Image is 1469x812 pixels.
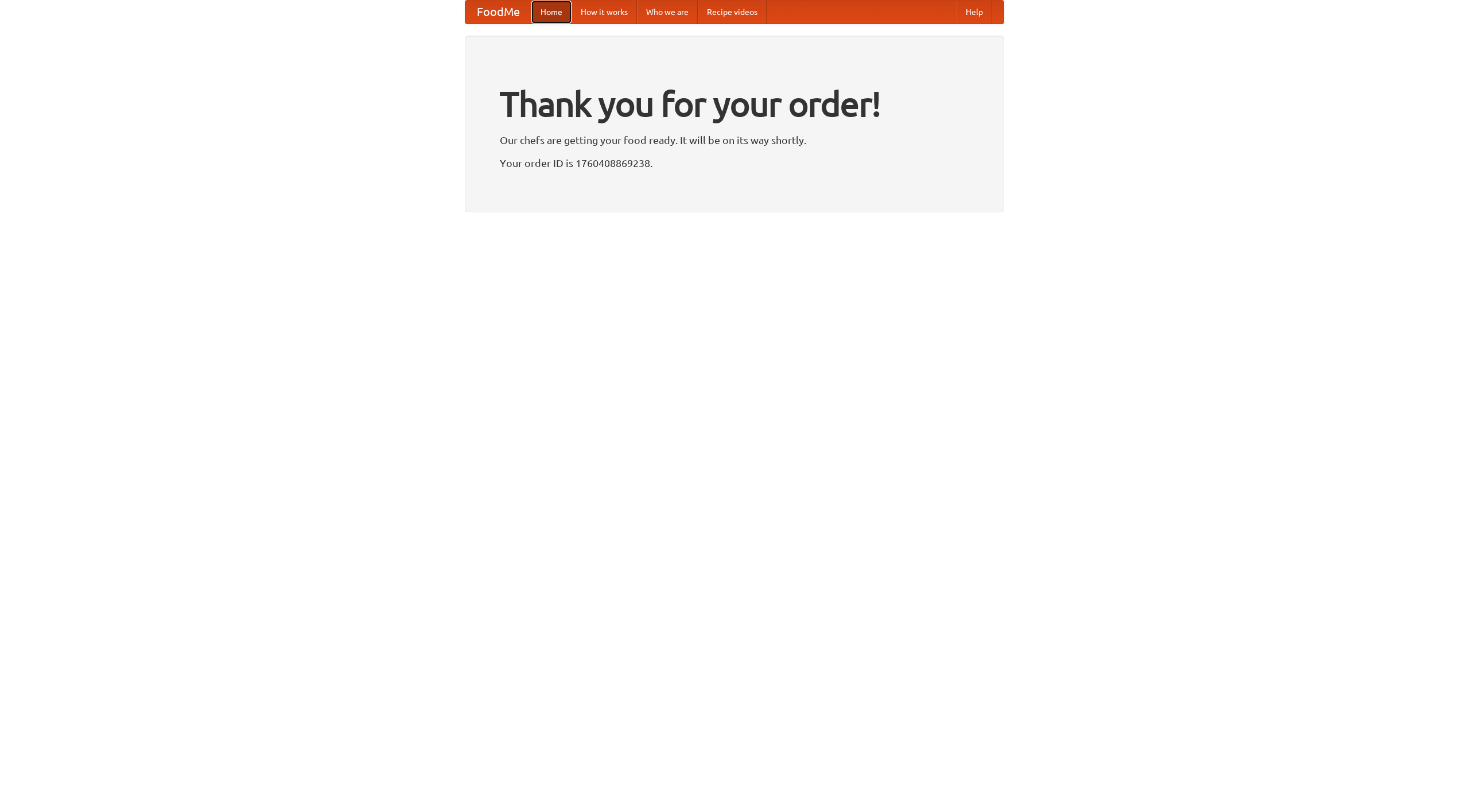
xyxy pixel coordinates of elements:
[500,76,969,131] h1: Thank you for your order!
[500,131,969,149] p: Our chefs are getting your food ready. It will be on its way shortly.
[698,1,767,24] a: Recipe videos
[572,1,637,24] a: How it works
[637,1,698,24] a: Who we are
[957,1,992,24] a: Help
[531,1,572,24] a: Home
[500,154,969,172] p: Your order ID is 1760408869238.
[465,1,531,24] a: FoodMe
